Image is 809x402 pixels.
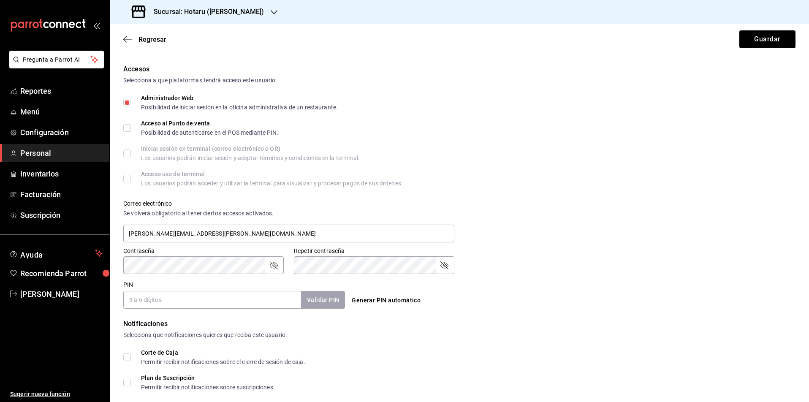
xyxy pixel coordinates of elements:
[123,201,454,206] label: Correo electrónico
[141,130,279,136] div: Posibilidad de autenticarse en el POS mediante PIN.
[93,22,100,29] button: open_drawer_menu
[20,85,103,97] span: Reportes
[10,390,103,399] span: Sugerir nueva función
[20,288,103,300] span: [PERSON_NAME]
[739,30,795,48] button: Guardar
[123,248,284,254] label: Contraseña
[138,35,166,43] span: Regresar
[141,375,275,381] div: Plan de Suscripción
[141,120,279,126] div: Acceso al Punto de venta
[6,61,104,70] a: Pregunta a Parrot AI
[141,146,360,152] div: Iniciar sesión en terminal (correo electrónico o QR)
[294,248,454,254] label: Repetir contraseña
[141,171,403,177] div: Acceso uso de terminal
[20,248,92,258] span: Ayuda
[439,260,449,270] button: passwordField
[141,155,360,161] div: Los usuarios podrán iniciar sesión y aceptar términos y condiciones en la terminal.
[123,35,166,43] button: Regresar
[20,189,103,200] span: Facturación
[348,293,424,308] button: Generar PIN automático
[123,282,133,288] label: PIN
[20,209,103,221] span: Suscripción
[23,55,91,64] span: Pregunta a Parrot AI
[147,7,264,17] h3: Sucursal: Hotaru ([PERSON_NAME])
[20,168,103,179] span: Inventarios
[269,260,279,270] button: passwordField
[123,331,795,340] div: Selecciona que notificaciones quieres que reciba este usuario.
[9,51,104,68] button: Pregunta a Parrot AI
[141,104,338,110] div: Posibilidad de iniciar sesión en la oficina administrativa de un restaurante.
[141,359,305,365] div: Permitir recibir notificaciones sobre el cierre de sesión de caja.
[123,76,795,85] div: Selecciona a que plataformas tendrá acceso este usuario.
[123,64,795,74] div: Accesos
[141,384,275,390] div: Permitir recibir notificaciones sobre suscripciones.
[141,180,403,186] div: Los usuarios podrán acceder y utilizar la terminal para visualizar y procesar pagos de sus órdenes.
[141,95,338,101] div: Administrador Web
[20,268,103,279] span: Recomienda Parrot
[20,106,103,117] span: Menú
[20,127,103,138] span: Configuración
[141,350,305,356] div: Corte de Caja
[123,291,301,309] input: 3 a 6 dígitos
[20,147,103,159] span: Personal
[123,209,454,218] div: Se volverá obligatorio al tener ciertos accesos activados.
[123,319,795,329] div: Notificaciones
